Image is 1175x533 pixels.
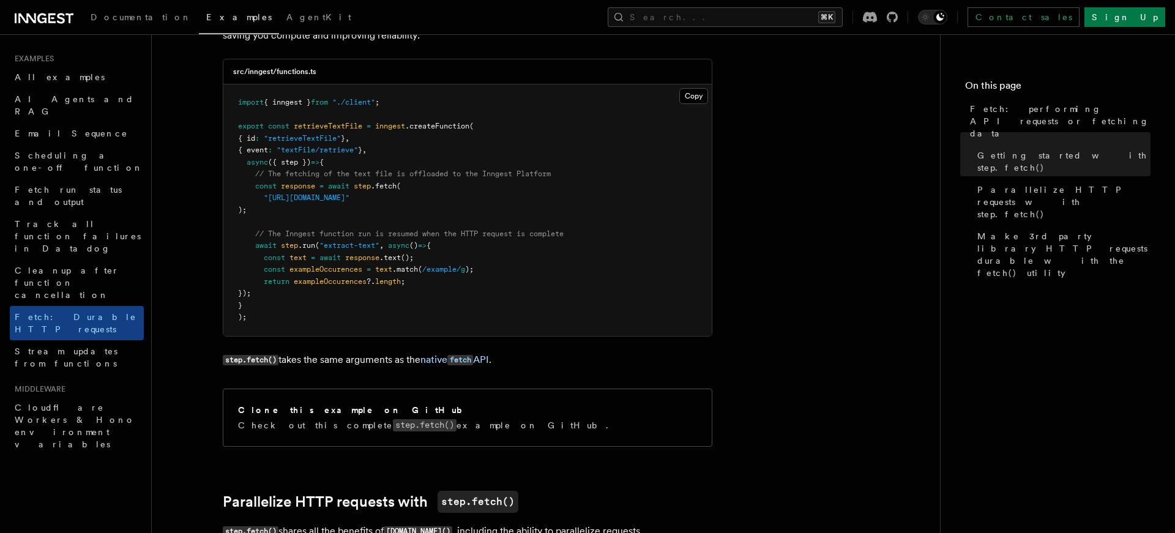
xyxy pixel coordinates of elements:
[238,98,264,106] span: import
[388,241,409,250] span: async
[91,12,192,22] span: Documentation
[15,346,117,368] span: Stream updates from functions
[10,179,144,213] a: Fetch run status and output
[818,11,835,23] kbd: ⌘K
[223,351,712,369] p: takes the same arguments as the .
[10,122,144,144] a: Email Sequence
[15,72,105,82] span: All examples
[367,277,375,286] span: ?.
[199,4,279,34] a: Examples
[268,122,289,130] span: const
[332,98,375,106] span: "./client"
[679,88,708,104] button: Copy
[977,184,1151,220] span: Parallelize HTTP requests with step.fetch()
[223,355,278,365] code: step.fetch()
[15,94,134,116] span: AI Agents and RAG
[223,389,712,447] a: Clone this example on GitHubCheck out this completestep.fetch()example on GitHub.
[392,265,418,274] span: .match
[268,146,272,154] span: :
[447,355,473,365] code: fetch
[10,144,144,179] a: Scheduling a one-off function
[238,419,616,431] p: Check out this complete example on GitHub.
[397,182,401,190] span: (
[15,151,143,173] span: Scheduling a one-off function
[238,301,242,310] span: }
[223,491,518,513] a: Parallelize HTTP requests withstep.fetch()
[371,182,397,190] span: .fetch
[461,265,465,274] span: g
[206,12,272,22] span: Examples
[965,78,1151,98] h4: On this page
[255,241,277,250] span: await
[409,241,418,250] span: ()
[420,354,489,365] a: nativefetchAPI
[294,122,362,130] span: retrieveTextFile
[238,404,471,416] h2: Clone this example on GitHub
[10,88,144,122] a: AI Agents and RAG
[255,134,259,143] span: :
[319,241,379,250] span: "extract-text"
[289,265,362,274] span: exampleOccurences
[393,419,457,431] code: step.fetch()
[401,277,405,286] span: ;
[418,265,422,274] span: (
[10,306,144,340] a: Fetch: Durable HTTP requests
[238,146,268,154] span: { event
[345,253,379,262] span: response
[422,265,461,274] span: /example/
[469,122,474,130] span: (
[255,229,564,238] span: // The Inngest function run is resumed when the HTTP request is complete
[289,253,307,262] span: text
[405,122,469,130] span: .createFunction
[968,7,1080,27] a: Contact sales
[427,241,431,250] span: {
[233,67,316,76] h3: src/inngest/functions.ts
[311,98,328,106] span: from
[10,66,144,88] a: All examples
[255,182,277,190] span: const
[977,230,1151,279] span: Make 3rd party library HTTP requests durable with the fetch() utility
[375,265,392,274] span: text
[341,134,345,143] span: }
[238,134,255,143] span: { id
[15,403,135,449] span: Cloudflare Workers & Hono environment variables
[311,158,319,166] span: =>
[286,12,351,22] span: AgentKit
[268,158,311,166] span: ({ step })
[401,253,414,262] span: ();
[10,54,54,64] span: Examples
[465,265,474,274] span: );
[10,340,144,375] a: Stream updates from functions
[970,103,1151,140] span: Fetch: performing API requests or fetching data
[10,397,144,455] a: Cloudflare Workers & Hono environment variables
[319,182,324,190] span: =
[918,10,947,24] button: Toggle dark mode
[379,241,384,250] span: ,
[367,122,371,130] span: =
[255,170,551,178] span: // The fetching of the text file is offloaded to the Inngest Platform
[238,122,264,130] span: export
[375,98,379,106] span: ;
[281,182,315,190] span: response
[281,241,298,250] span: step
[345,134,349,143] span: ,
[247,158,268,166] span: async
[238,206,247,214] span: );
[264,253,285,262] span: const
[379,253,401,262] span: .text
[15,266,119,300] span: Cleanup after function cancellation
[264,98,311,106] span: { inngest }
[15,219,141,253] span: Track all function failures in Datadog
[298,241,315,250] span: .run
[367,265,371,274] span: =
[279,4,359,33] a: AgentKit
[264,134,341,143] span: "retrieveTextFile"
[375,122,405,130] span: inngest
[277,146,358,154] span: "textFile/retrieve"
[972,225,1151,284] a: Make 3rd party library HTTP requests durable with the fetch() utility
[294,277,367,286] span: exampleOccurences
[238,313,247,321] span: );
[10,384,65,394] span: Middleware
[238,289,251,297] span: });
[319,158,324,166] span: {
